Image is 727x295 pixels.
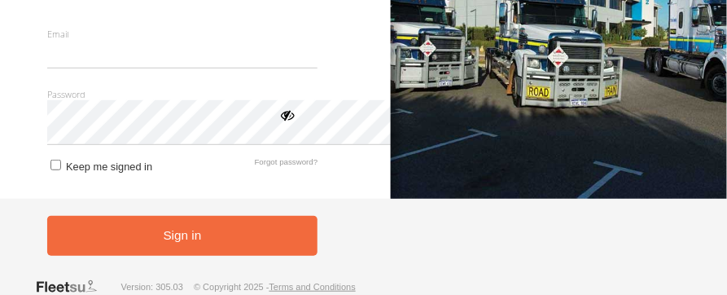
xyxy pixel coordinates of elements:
[269,282,356,292] a: Terms and Conditions
[278,106,295,122] div: ViewPassword
[121,282,183,292] div: Version: 305.03
[194,282,356,292] div: © Copyright 2025 -
[50,160,61,170] input: Keep me signed in
[47,216,318,256] button: Sign in
[47,88,318,100] label: Password
[255,157,318,173] a: Forgot password?
[66,161,152,173] span: Keep me signed in
[47,28,318,40] label: Email
[35,279,110,295] a: Visit our Website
